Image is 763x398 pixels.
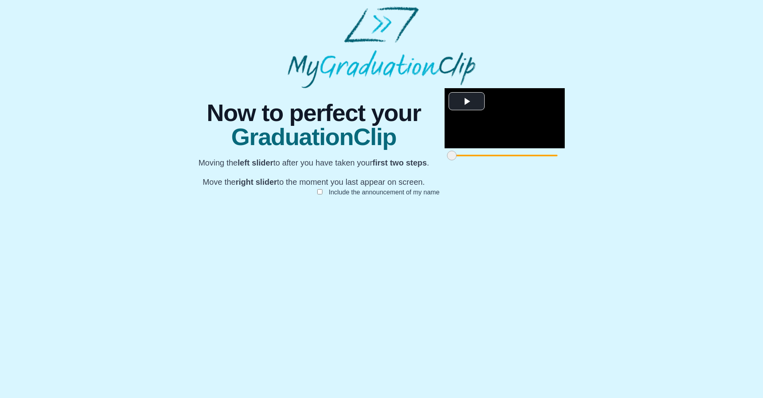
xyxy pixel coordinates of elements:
[322,186,446,199] label: Include the announcement of my name
[198,125,429,149] span: GraduationClip
[198,101,429,125] span: Now to perfect your
[198,157,429,168] p: Moving the to after you have taken your .
[449,92,485,110] button: Play Video
[236,178,277,186] b: right slider
[288,6,475,88] img: MyGraduationClip
[198,176,429,188] p: Move the to the moment you last appear on screen.
[445,88,565,148] div: Video Player
[238,158,273,167] b: left slider
[372,158,427,167] b: first two steps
